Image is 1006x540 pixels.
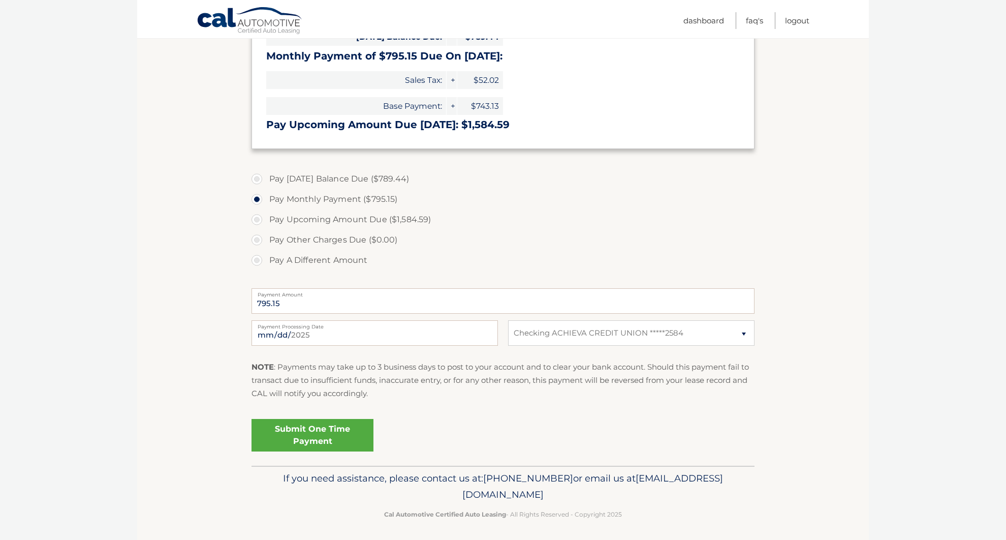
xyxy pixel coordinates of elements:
[457,97,503,115] span: $743.13
[447,97,457,115] span: +
[197,7,303,36] a: Cal Automotive
[785,12,809,29] a: Logout
[252,362,274,372] strong: NOTE
[252,288,755,314] input: Payment Amount
[252,419,373,452] a: Submit One Time Payment
[384,511,506,518] strong: Cal Automotive Certified Auto Leasing
[266,50,740,63] h3: Monthly Payment of $795.15 Due On [DATE]:
[447,71,457,89] span: +
[258,470,748,503] p: If you need assistance, please contact us at: or email us at
[683,12,724,29] a: Dashboard
[746,12,763,29] a: FAQ's
[483,472,573,484] span: [PHONE_NUMBER]
[252,320,498,328] label: Payment Processing Date
[258,509,748,520] p: - All Rights Reserved - Copyright 2025
[252,250,755,271] label: Pay A Different Amount
[252,361,755,401] p: : Payments may take up to 3 business days to post to your account and to clear your bank account....
[266,118,740,131] h3: Pay Upcoming Amount Due [DATE]: $1,584.59
[252,288,755,296] label: Payment Amount
[266,71,446,89] span: Sales Tax:
[252,209,755,230] label: Pay Upcoming Amount Due ($1,584.59)
[462,472,723,500] span: [EMAIL_ADDRESS][DOMAIN_NAME]
[252,189,755,209] label: Pay Monthly Payment ($795.15)
[457,71,503,89] span: $52.02
[252,320,498,346] input: Payment Date
[266,97,446,115] span: Base Payment:
[252,230,755,250] label: Pay Other Charges Due ($0.00)
[252,169,755,189] label: Pay [DATE] Balance Due ($789.44)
